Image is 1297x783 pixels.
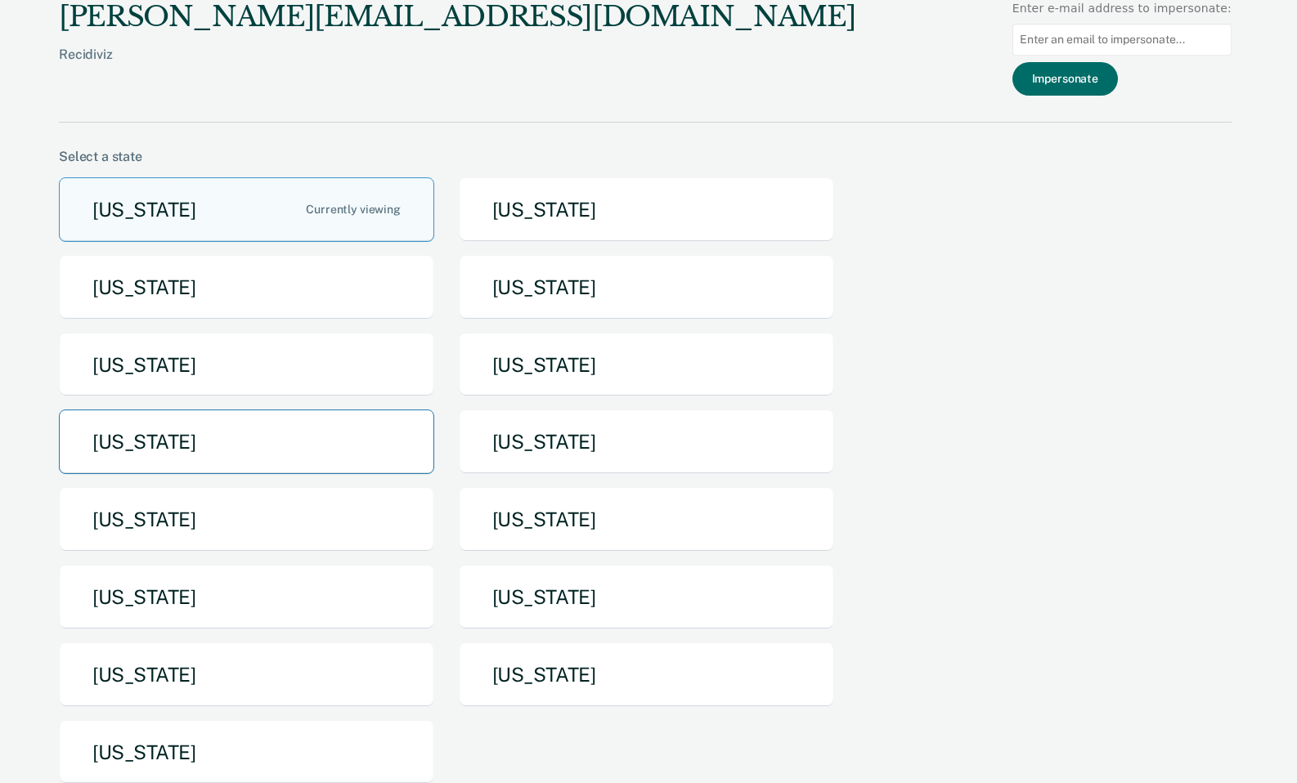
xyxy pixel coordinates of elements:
[1012,24,1232,56] input: Enter an email to impersonate...
[59,333,434,397] button: [US_STATE]
[59,149,1232,164] div: Select a state
[459,255,834,320] button: [US_STATE]
[1012,62,1118,96] button: Impersonate
[459,333,834,397] button: [US_STATE]
[459,565,834,629] button: [US_STATE]
[459,642,834,707] button: [US_STATE]
[59,177,434,242] button: [US_STATE]
[459,487,834,552] button: [US_STATE]
[459,409,834,474] button: [US_STATE]
[459,177,834,242] button: [US_STATE]
[59,487,434,552] button: [US_STATE]
[59,565,434,629] button: [US_STATE]
[59,47,855,88] div: Recidiviz
[59,255,434,320] button: [US_STATE]
[59,642,434,707] button: [US_STATE]
[59,409,434,474] button: [US_STATE]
